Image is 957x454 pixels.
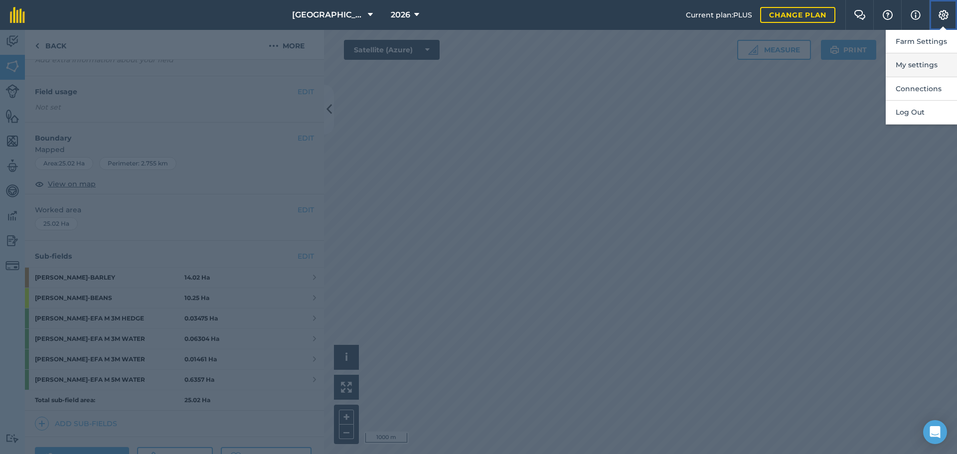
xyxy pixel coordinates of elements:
[391,9,410,21] span: 2026
[886,101,957,124] button: Log Out
[886,53,957,77] button: My settings
[911,9,921,21] img: svg+xml;base64,PHN2ZyB4bWxucz0iaHR0cDovL3d3dy53My5vcmcvMjAwMC9zdmciIHdpZHRoPSIxNyIgaGVpZ2h0PSIxNy...
[686,9,752,20] span: Current plan : PLUS
[882,10,894,20] img: A question mark icon
[760,7,835,23] a: Change plan
[10,7,25,23] img: fieldmargin Logo
[886,77,957,101] button: Connections
[854,10,866,20] img: Two speech bubbles overlapping with the left bubble in the forefront
[923,420,947,444] div: Open Intercom Messenger
[292,9,364,21] span: [GEOGRAPHIC_DATA]
[886,30,957,53] button: Farm Settings
[938,10,950,20] img: A cog icon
